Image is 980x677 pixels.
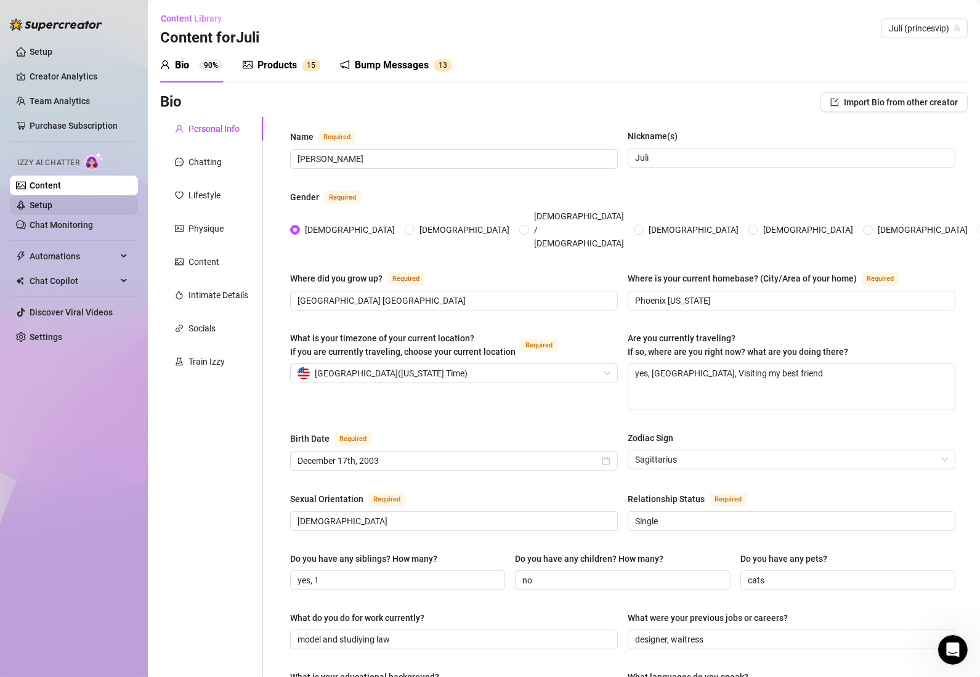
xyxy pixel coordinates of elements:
[830,98,839,107] span: import
[628,333,848,357] span: Are you currently traveling? If so, where are you right now? what are you doing there?
[188,322,216,335] div: Socials
[710,493,747,506] span: Required
[290,492,419,506] label: Sexual Orientation
[844,97,958,107] span: Import Bio from other creator
[199,59,223,71] sup: 90%
[938,635,968,665] iframe: Intercom live chat
[515,552,663,566] div: Do you have any children? How many?
[628,129,686,143] label: Nickname(s)
[298,574,495,587] input: Do you have any siblings? How many?
[243,60,253,70] span: picture
[175,291,184,299] span: fire
[30,47,52,57] a: Setup
[302,59,320,71] sup: 15
[311,61,315,70] span: 5
[748,574,946,587] input: Do you have any pets?
[188,155,222,169] div: Chatting
[443,61,447,70] span: 3
[307,61,311,70] span: 1
[290,492,363,506] div: Sexual Orientation
[290,271,438,286] label: Where did you grow up?
[290,333,516,357] span: What is your timezone of your current location? If you are currently traveling, choose your curre...
[635,514,946,528] input: Relationship Status
[820,92,968,112] button: Import Bio from other creator
[315,364,468,383] span: [GEOGRAPHIC_DATA] ( [US_STATE] Time )
[30,121,118,131] a: Purchase Subscription
[318,131,355,144] span: Required
[740,552,827,566] div: Do you have any pets?
[30,96,90,106] a: Team Analytics
[644,223,743,237] span: [DEMOGRAPHIC_DATA]
[628,492,760,506] label: Relationship Status
[387,272,424,286] span: Required
[160,9,232,28] button: Content Library
[160,92,182,112] h3: Bio
[30,200,52,210] a: Setup
[160,28,259,48] h3: Content for Juli
[873,223,973,237] span: [DEMOGRAPHIC_DATA]
[290,552,437,566] div: Do you have any siblings? How many?
[290,432,330,445] div: Birth Date
[188,222,224,235] div: Physique
[628,611,788,625] div: What were your previous jobs or careers?
[188,288,248,302] div: Intimate Details
[334,432,371,446] span: Required
[954,25,961,32] span: team
[298,633,608,646] input: What do you do for work currently?
[16,251,26,261] span: thunderbolt
[290,129,369,144] label: Name
[290,552,446,566] label: Do you have any siblings? How many?
[290,611,424,625] div: What do you do for work currently?
[515,552,672,566] label: Do you have any children? How many?
[175,324,184,333] span: link
[628,431,682,445] label: Zodiac Sign
[298,152,608,166] input: Name
[175,191,184,200] span: heart
[30,332,62,342] a: Settings
[30,180,61,190] a: Content
[30,246,117,266] span: Automations
[298,514,608,528] input: Sexual Orientation
[298,294,608,307] input: Where did you grow up?
[529,209,629,250] span: [DEMOGRAPHIC_DATA] / [DEMOGRAPHIC_DATA]
[188,189,221,202] div: Lifestyle
[16,277,24,285] img: Chat Copilot
[300,223,400,237] span: [DEMOGRAPHIC_DATA]
[30,271,117,291] span: Chat Copilot
[862,272,899,286] span: Required
[628,272,857,285] div: Where is your current homebase? (City/Area of your home)
[175,357,184,366] span: experiment
[628,431,673,445] div: Zodiac Sign
[434,59,452,71] sup: 13
[188,122,240,136] div: Personal Info
[628,271,912,286] label: Where is your current homebase? (City/Area of your home)
[889,19,960,38] span: Juli (princesvip)
[290,190,375,205] label: Gender
[30,67,128,86] a: Creator Analytics
[10,18,102,31] img: logo-BBDzfeDw.svg
[17,157,79,169] span: Izzy AI Chatter
[30,220,93,230] a: Chat Monitoring
[368,493,405,506] span: Required
[290,190,319,204] div: Gender
[628,611,796,625] label: What were your previous jobs or careers?
[298,367,310,379] img: us
[188,355,225,368] div: Train Izzy
[740,552,836,566] label: Do you have any pets?
[30,307,113,317] a: Discover Viral Videos
[635,151,946,164] input: Nickname(s)
[175,158,184,166] span: message
[290,272,383,285] div: Where did you grow up?
[635,633,946,646] input: What were your previous jobs or careers?
[340,60,350,70] span: notification
[188,255,219,269] div: Content
[522,574,720,587] input: Do you have any children? How many?
[175,58,189,73] div: Bio
[175,224,184,233] span: idcard
[84,152,103,170] img: AI Chatter
[635,450,948,469] span: Sagittarius
[635,294,946,307] input: Where is your current homebase? (City/Area of your home)
[175,124,184,133] span: user
[161,14,222,23] span: Content Library
[628,492,705,506] div: Relationship Status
